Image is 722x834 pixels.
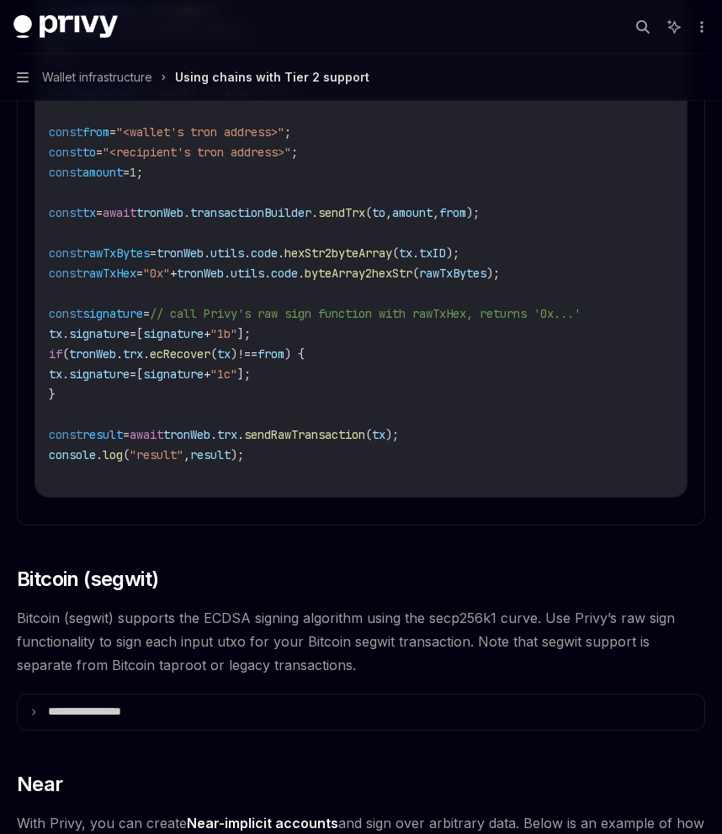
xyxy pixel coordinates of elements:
[49,427,82,442] span: const
[177,266,224,281] span: tronWeb
[224,266,231,281] span: .
[143,367,204,382] span: signature
[278,245,284,261] span: .
[82,165,123,180] span: amount
[123,165,130,180] span: =
[291,145,298,160] span: ;
[466,205,480,220] span: );
[49,205,82,220] span: const
[372,427,385,442] span: tx
[69,367,130,382] span: signature
[385,427,399,442] span: );
[486,266,500,281] span: );
[103,145,291,160] span: "<recipient's tron address>"
[49,326,62,341] span: tx
[82,245,150,261] span: rawTxBytes
[13,15,118,39] img: dark logo
[271,266,298,281] span: code
[385,205,392,220] span: ,
[123,427,130,442] span: =
[237,427,244,442] span: .
[69,326,130,341] span: signature
[372,205,385,220] span: to
[49,447,96,462] span: console
[399,245,412,261] span: tx
[103,205,136,220] span: await
[49,306,82,321] span: const
[190,205,311,220] span: transactionBuilder
[284,346,305,362] span: ) {
[96,205,103,220] span: =
[392,205,433,220] span: amount
[143,266,170,281] span: "0x"
[116,346,123,362] span: .
[96,145,103,160] span: =
[150,245,157,261] span: =
[49,266,82,281] span: const
[210,346,217,362] span: (
[62,326,69,341] span: .
[190,447,231,462] span: result
[136,367,143,382] span: [
[69,346,116,362] span: tronWeb
[183,447,190,462] span: ,
[123,447,130,462] span: (
[257,346,284,362] span: from
[49,387,56,402] span: }
[17,606,705,677] span: Bitcoin (segwit) supports the ECDSA signing algorithm using the secp256k1 curve. Use Privy’s raw ...
[116,124,284,140] span: "<wallet's tron address>"
[82,205,96,220] span: tx
[42,67,152,87] span: Wallet infrastructure
[210,367,237,382] span: "1c"
[284,245,392,261] span: hexStr2byteArray
[217,427,237,442] span: trx
[318,205,365,220] span: sendTrx
[143,346,150,362] span: .
[103,447,123,462] span: log
[96,447,103,462] span: .
[136,165,143,180] span: ;
[130,367,136,382] span: =
[365,427,372,442] span: (
[446,245,459,261] span: );
[264,266,271,281] span: .
[204,326,210,341] span: +
[150,306,581,321] span: // call Privy's raw sign function with rawTxHex, returns '0x...'
[298,266,305,281] span: .
[237,346,257,362] span: !==
[130,427,163,442] span: await
[82,145,96,160] span: to
[439,205,466,220] span: from
[284,124,291,140] span: ;
[692,15,709,39] button: More actions
[204,245,210,261] span: .
[237,326,251,341] span: ];
[163,427,210,442] span: tronWeb
[210,326,237,341] span: "1b"
[49,346,62,362] span: if
[109,124,116,140] span: =
[204,367,210,382] span: +
[49,145,82,160] span: const
[150,346,210,362] span: ecRecover
[187,815,338,832] a: Near-implicit accounts
[175,67,369,87] div: Using chains with Tier 2 support
[311,205,318,220] span: .
[82,266,136,281] span: rawTxHex
[123,346,143,362] span: trx
[136,266,143,281] span: =
[49,367,62,382] span: tx
[130,165,136,180] span: 1
[143,326,204,341] span: signature
[62,346,69,362] span: (
[217,346,231,362] span: tx
[183,205,190,220] span: .
[49,124,82,140] span: const
[237,367,251,382] span: ];
[62,367,69,382] span: .
[82,306,143,321] span: signature
[231,266,264,281] span: utils
[49,245,82,261] span: const
[49,165,82,180] span: const
[157,245,204,261] span: tronWeb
